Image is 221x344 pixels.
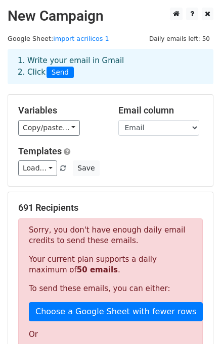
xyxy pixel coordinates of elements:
[29,302,203,321] a: Choose a Google Sheet with fewer rows
[146,33,213,44] span: Daily emails left: 50
[8,35,109,42] small: Google Sheet:
[18,120,80,136] a: Copy/paste...
[8,8,213,25] h2: New Campaign
[47,67,74,79] span: Send
[29,329,192,340] p: Or
[29,254,192,275] p: Your current plan supports a daily maximum of .
[18,160,57,176] a: Load...
[18,105,103,116] h5: Variables
[170,296,221,344] div: Widget de chat
[29,283,192,294] p: To send these emails, you can either:
[29,225,192,246] p: Sorry, you don't have enough daily email credits to send these emails.
[170,296,221,344] iframe: Chat Widget
[77,265,118,274] strong: 50 emails
[118,105,203,116] h5: Email column
[18,202,203,213] h5: 691 Recipients
[10,55,211,78] div: 1. Write your email in Gmail 2. Click
[53,35,109,42] a: import acrilicos 1
[18,146,62,156] a: Templates
[146,35,213,42] a: Daily emails left: 50
[73,160,99,176] button: Save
